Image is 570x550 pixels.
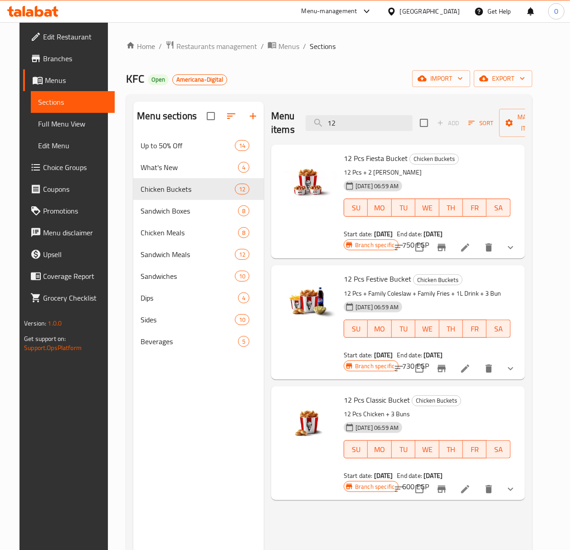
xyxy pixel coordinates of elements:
[424,470,443,482] b: [DATE]
[443,322,459,336] span: TH
[439,199,463,217] button: TH
[397,470,422,482] span: End date:
[235,140,249,151] div: items
[126,41,155,52] a: Home
[238,205,249,216] div: items
[141,271,235,282] span: Sandwiches
[344,320,368,338] button: SU
[133,200,264,222] div: Sandwich Boxes8
[415,440,439,458] button: WE
[278,152,336,210] img: 12 Pcs Fiesta Bucket
[371,201,388,214] span: MO
[478,358,500,380] button: delete
[466,116,496,130] button: Sort
[344,440,368,458] button: SU
[443,443,459,456] span: TH
[410,154,458,164] span: Chicken Buckets
[133,331,264,352] div: Beverages5
[133,178,264,200] div: Chicken Buckets12
[23,265,115,287] a: Coverage Report
[344,199,368,217] button: SU
[43,205,107,216] span: Promotions
[235,141,249,150] span: 14
[137,109,197,123] h2: Menu sections
[141,184,235,195] div: Chicken Buckets
[133,156,264,178] div: What's New4
[371,322,388,336] span: MO
[463,320,487,338] button: FR
[467,322,483,336] span: FR
[460,484,471,495] a: Edit menu item
[176,41,257,52] span: Restaurants management
[239,337,249,346] span: 5
[271,109,295,136] h2: Menu items
[412,395,461,406] span: Chicken Buckets
[43,249,107,260] span: Upsell
[43,162,107,173] span: Choice Groups
[505,484,516,495] svg: Show Choices
[23,156,115,178] a: Choice Groups
[415,320,439,338] button: WE
[141,314,235,325] div: Sides
[348,201,364,214] span: SU
[388,358,410,380] button: sort-choices
[505,242,516,253] svg: Show Choices
[352,182,402,190] span: [DATE] 06:59 AM
[500,358,521,380] button: show more
[352,423,402,432] span: [DATE] 06:59 AM
[395,443,412,456] span: TU
[388,478,410,500] button: sort-choices
[397,349,422,361] span: End date:
[395,201,412,214] span: TU
[351,362,398,370] span: Branch specific
[43,292,107,303] span: Grocery Checklist
[24,342,82,354] a: Support.OpsPlatform
[424,228,443,240] b: [DATE]
[419,322,435,336] span: WE
[148,74,169,85] div: Open
[344,272,411,286] span: 12 Pcs Festive Bucket
[348,322,364,336] span: SU
[235,249,249,260] div: items
[434,116,463,130] span: Add item
[302,6,357,17] div: Menu-management
[431,478,453,500] button: Branch-specific-item
[303,41,306,52] li: /
[419,73,463,84] span: import
[419,201,435,214] span: WE
[344,288,511,299] p: 12 Pcs + Family Coleslaw + Family Fries + 1L Drink + 3 Bun
[439,440,463,458] button: TH
[159,41,162,52] li: /
[23,69,115,91] a: Menus
[368,199,391,217] button: MO
[239,294,249,302] span: 4
[554,6,558,16] span: O
[490,201,507,214] span: SA
[505,363,516,374] svg: Show Choices
[141,249,235,260] div: Sandwich Meals
[43,53,107,64] span: Branches
[310,41,336,52] span: Sections
[133,222,264,243] div: Chicken Meals8
[239,207,249,215] span: 8
[43,227,107,238] span: Menu disclaimer
[141,227,238,238] span: Chicken Meals
[351,482,398,491] span: Branch specific
[235,184,249,195] div: items
[460,363,471,374] a: Edit menu item
[141,292,238,303] span: Dips
[306,115,413,131] input: search
[413,274,463,285] div: Chicken Buckets
[133,265,264,287] div: Sandwiches10
[478,237,500,258] button: delete
[126,68,144,89] span: KFC
[507,112,553,134] span: Manage items
[348,443,364,456] span: SU
[38,97,107,107] span: Sections
[141,140,235,151] span: Up to 50% Off
[141,205,238,216] span: Sandwich Boxes
[412,395,461,406] div: Chicken Buckets
[431,358,453,380] button: Branch-specific-item
[278,273,336,331] img: 12 Pcs Festive Bucket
